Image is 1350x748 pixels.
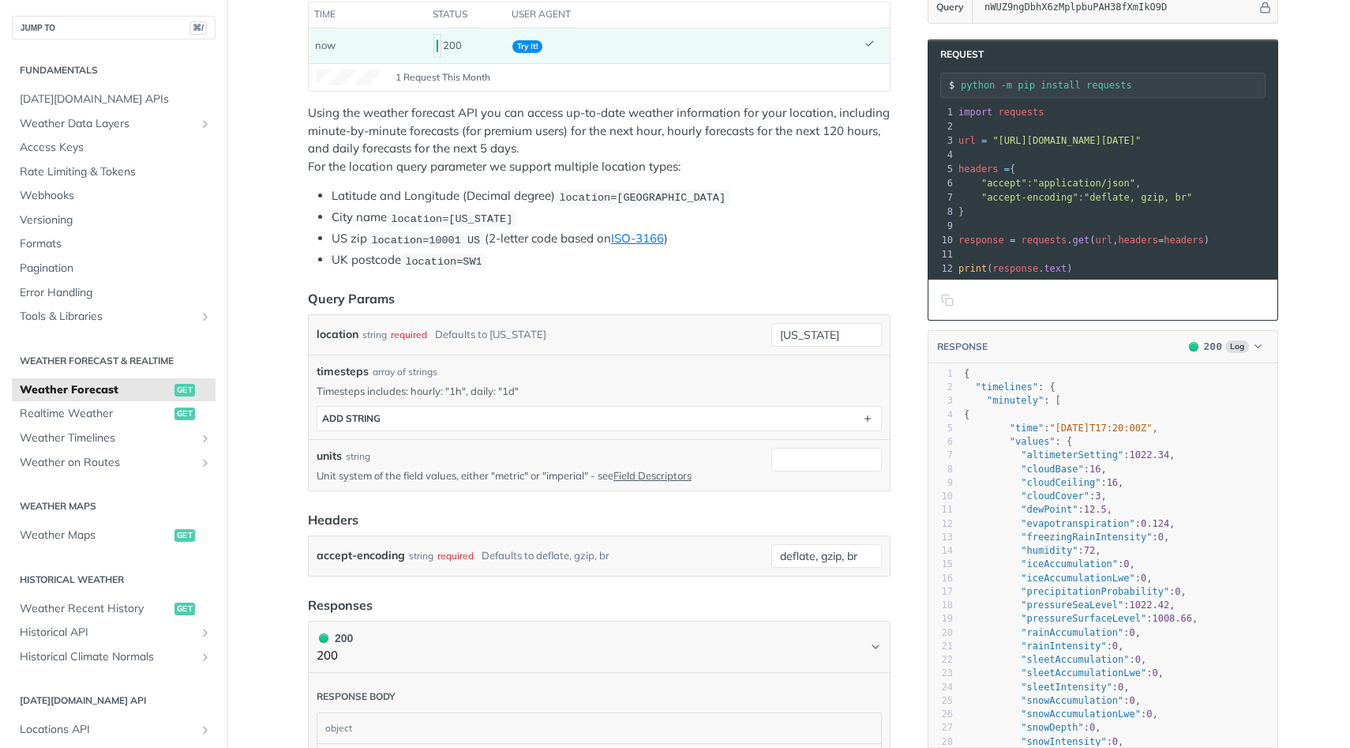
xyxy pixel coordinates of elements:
span: Error Handling [20,285,212,301]
span: "cloudBase" [1021,464,1083,475]
a: Weather on RoutesShow subpages for Weather on Routes [12,451,216,475]
div: 23 [928,667,953,680]
span: = [1004,164,1010,175]
span: : , [964,586,1187,597]
span: "sleetAccumulation" [1021,654,1129,665]
a: Weather Data LayersShow subpages for Weather Data Layers [12,112,216,136]
span: location=[GEOGRAPHIC_DATA] [559,191,726,203]
span: get [174,384,195,397]
span: : , [964,545,1101,556]
a: Historical Climate NormalsShow subpages for Historical Climate Normals [12,645,216,669]
span: : [958,192,1192,203]
a: Pagination [12,257,216,280]
button: JUMP TO⌘/ [12,16,216,39]
span: } [958,206,964,217]
span: 0 [1130,695,1135,706]
a: ISO-3166 [611,231,664,246]
span: 1 Request This Month [396,70,490,85]
span: 16 [1107,477,1118,488]
div: 15 [928,558,953,571]
div: 26 [928,708,953,721]
div: 8 [928,205,955,219]
span: { [964,368,969,379]
span: Versioning [20,212,212,228]
span: Request [932,48,984,61]
span: 0 [1089,722,1095,733]
span: ⌘/ [189,21,207,35]
span: 1022.34 [1130,449,1170,460]
span: Historical API [20,625,195,641]
span: "rainAccumulation" [1021,627,1123,638]
div: string [346,449,370,464]
span: 200 [1204,340,1222,352]
span: Tools & Libraries [20,309,195,325]
div: 14 [928,544,953,558]
span: 0 [1158,532,1164,543]
th: status [427,2,506,28]
div: 1 [928,367,953,381]
div: 22 [928,653,953,667]
div: Defaults to deflate, gzip, br [482,544,609,567]
div: 5 [928,422,953,435]
div: 4 [928,148,955,162]
div: 200 [433,32,500,59]
span: "sleetIntensity" [1021,682,1112,693]
div: 9 [928,219,955,233]
span: : [ [964,395,1061,406]
span: get [174,408,195,420]
span: "snowAccumulationLwe" [1021,709,1141,720]
button: 200 200200 [317,630,882,665]
p: 200 [317,647,353,665]
div: 2 [928,119,955,133]
span: "altimeterSetting" [1021,449,1123,460]
div: 19 [928,612,953,626]
span: : , [958,178,1141,189]
button: Show subpages for Weather Timelines [199,432,212,445]
h2: Weather Forecast & realtime [12,354,216,368]
a: Error Handling [12,281,216,305]
span: : , [964,709,1158,720]
a: Weather Mapsget [12,524,216,547]
span: : , [964,682,1130,693]
th: user agent [506,2,858,28]
div: 17 [928,585,953,599]
span: : , [964,449,1175,460]
span: Webhooks [20,188,212,204]
span: "snowIntensity" [1021,736,1106,747]
span: 200 [319,633,328,643]
button: Show subpages for Tools & Libraries [199,310,212,323]
div: 18 [928,599,953,612]
button: Show subpages for Weather Data Layers [199,118,212,130]
span: : , [964,613,1198,624]
span: = [981,135,987,146]
button: ADD string [317,407,881,430]
span: Try It! [512,40,542,53]
span: 0 [1135,654,1141,665]
div: Query Params [308,289,395,308]
button: Show subpages for Historical Climate Normals [199,651,212,663]
div: 8 [928,463,953,476]
span: "rainIntensity" [1021,641,1106,652]
a: Locations APIShow subpages for Locations API [12,718,216,742]
div: 12 [928,261,955,276]
span: "values" [1010,436,1056,447]
span: 0 [1152,667,1157,678]
span: "minutely" [987,395,1044,406]
div: Defaults to [US_STATE] [435,323,546,346]
a: [DATE][DOMAIN_NAME] APIs [12,88,216,111]
span: response [992,263,1038,274]
button: Show subpages for Historical API [199,626,212,639]
span: Weather Recent History [20,601,171,617]
span: 12.5 [1084,504,1107,515]
span: { [958,164,1015,175]
div: 9 [928,476,953,490]
span: 0.124 [1141,518,1169,529]
a: Realtime Weatherget [12,402,216,426]
span: response [958,235,1004,246]
span: : , [964,464,1107,475]
span: Realtime Weather [20,406,171,422]
span: "cloudCeiling" [1021,477,1101,488]
span: Access Keys [20,140,212,156]
button: Show subpages for Weather on Routes [199,457,212,469]
span: 72 [1084,545,1095,556]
